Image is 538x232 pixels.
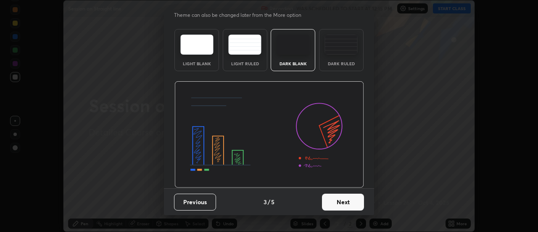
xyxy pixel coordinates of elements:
img: darkRuledTheme.de295e13.svg [324,35,358,55]
h4: 3 [264,197,267,206]
img: darkThemeBanner.d06ce4a2.svg [174,81,364,188]
button: Previous [174,194,216,211]
button: Next [322,194,364,211]
img: lightRuledTheme.5fabf969.svg [228,35,261,55]
h4: / [268,197,270,206]
p: Theme can also be changed later from the More option [174,11,310,19]
div: Dark Ruled [324,61,358,66]
div: Dark Blank [276,61,310,66]
img: darkTheme.f0cc69e5.svg [277,35,310,55]
div: Light Ruled [228,61,262,66]
div: Light Blank [180,61,214,66]
img: lightTheme.e5ed3b09.svg [180,35,214,55]
h4: 5 [271,197,274,206]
